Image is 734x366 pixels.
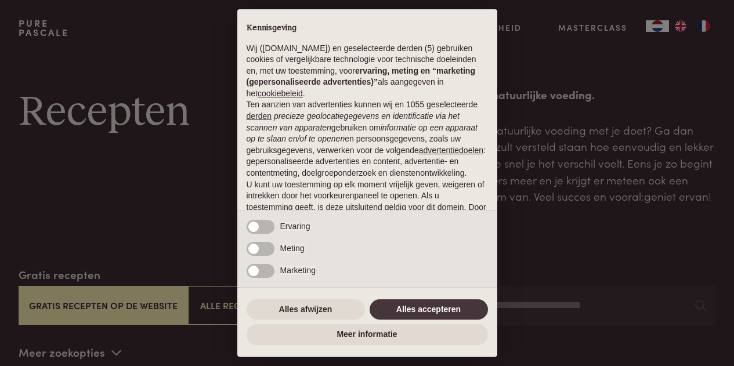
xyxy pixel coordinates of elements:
[247,324,488,345] button: Meer informatie
[247,179,488,236] p: U kunt uw toestemming op elk moment vrijelijk geven, weigeren of intrekken door het voorkeurenpan...
[370,299,488,320] button: Alles accepteren
[280,244,305,253] span: Meting
[247,299,365,320] button: Alles afwijzen
[247,43,488,100] p: Wij ([DOMAIN_NAME]) en geselecteerde derden (5) gebruiken cookies of vergelijkbare technologie vo...
[247,123,478,144] em: informatie op een apparaat op te slaan en/of te openen
[247,111,460,132] em: precieze geolocatiegegevens en identificatie via het scannen van apparaten
[247,23,488,34] h2: Kennisgeving
[247,66,475,87] strong: ervaring, meting en “marketing (gepersonaliseerde advertenties)”
[280,266,316,275] span: Marketing
[419,145,483,157] button: advertentiedoelen
[258,89,303,98] a: cookiebeleid
[247,99,488,179] p: Ten aanzien van advertenties kunnen wij en 1055 geselecteerde gebruiken om en persoonsgegevens, z...
[247,111,272,122] button: derden
[280,222,310,231] span: Ervaring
